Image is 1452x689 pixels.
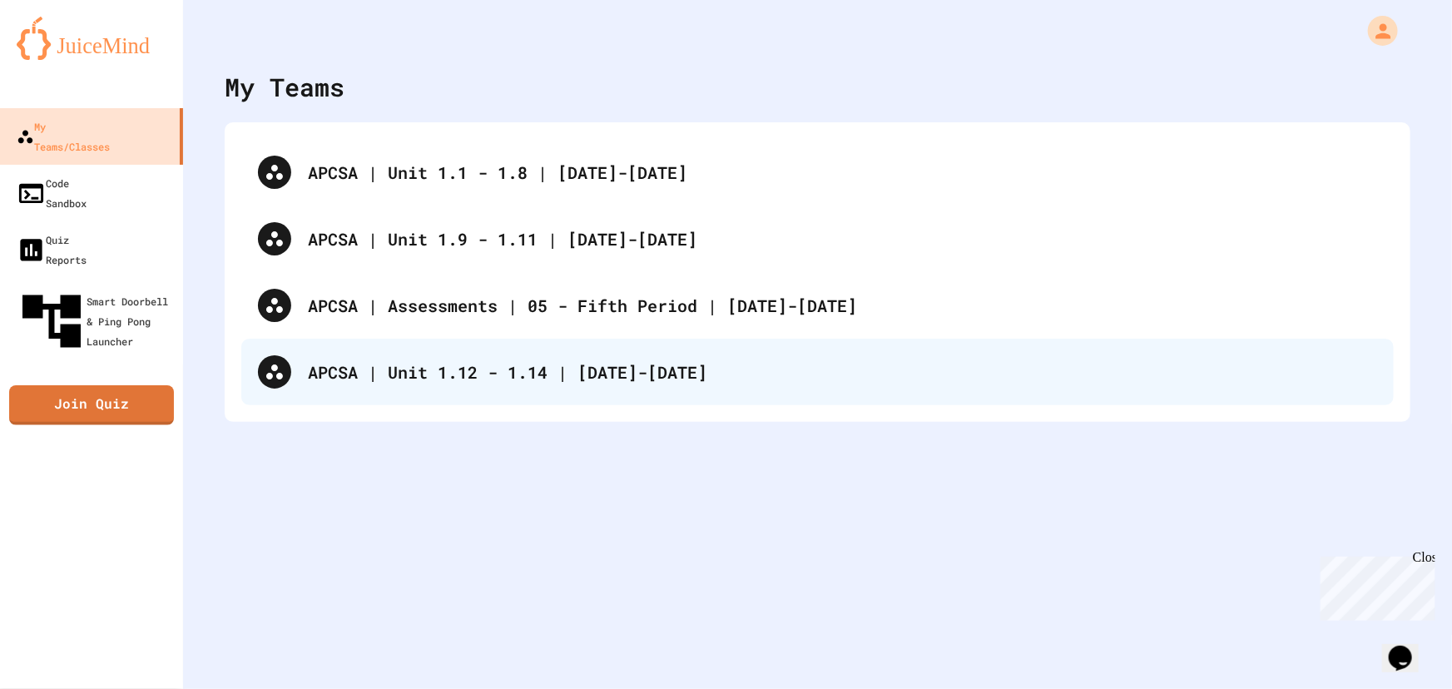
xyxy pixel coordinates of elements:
[241,139,1394,206] div: APCSA | Unit 1.1 - 1.8 | [DATE]-[DATE]
[1314,550,1435,621] iframe: chat widget
[241,339,1394,405] div: APCSA | Unit 1.12 - 1.14 | [DATE]-[DATE]
[308,160,1377,185] div: APCSA | Unit 1.1 - 1.8 | [DATE]-[DATE]
[241,206,1394,272] div: APCSA | Unit 1.9 - 1.11 | [DATE]-[DATE]
[9,385,174,425] a: Join Quiz
[308,226,1377,251] div: APCSA | Unit 1.9 - 1.11 | [DATE]-[DATE]
[17,173,87,213] div: Code Sandbox
[308,359,1377,384] div: APCSA | Unit 1.12 - 1.14 | [DATE]-[DATE]
[1350,12,1402,50] div: My Account
[17,286,176,356] div: Smart Doorbell & Ping Pong Launcher
[241,272,1394,339] div: APCSA | Assessments | 05 - Fifth Period | [DATE]-[DATE]
[17,17,166,60] img: logo-orange.svg
[17,230,87,270] div: Quiz Reports
[7,7,115,106] div: Chat with us now!Close
[308,293,1377,318] div: APCSA | Assessments | 05 - Fifth Period | [DATE]-[DATE]
[225,68,344,106] div: My Teams
[17,116,110,156] div: My Teams/Classes
[1382,622,1435,672] iframe: chat widget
